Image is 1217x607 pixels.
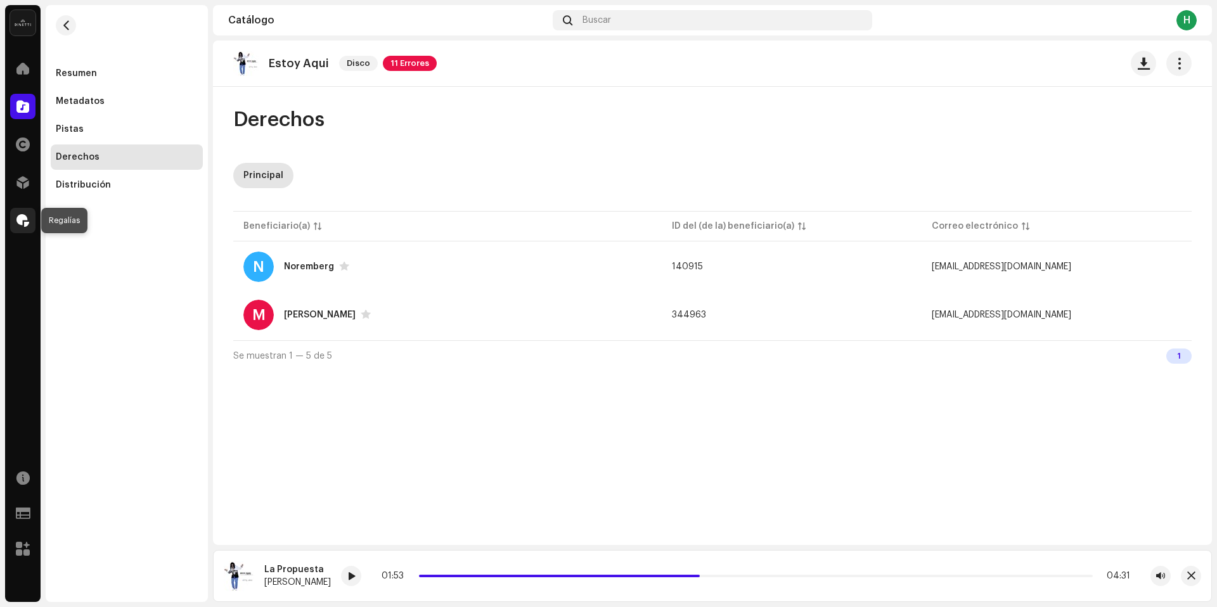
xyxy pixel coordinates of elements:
[10,10,35,35] img: 02a7c2d3-3c89-4098-b12f-2ff2945c95ee
[243,163,283,188] div: Principal
[56,68,97,79] div: Resumen
[51,144,203,170] re-m-nav-item: Derechos
[672,262,703,271] span: 140915
[583,15,611,25] span: Buscar
[284,310,356,319] div: Mayito Rivera
[932,310,1071,319] span: mayitoelvanvan@gmail.com
[243,252,274,282] div: N
[672,220,794,233] div: ID del (de la) beneficiario(a)
[233,352,332,361] span: Se muestran 1 — 5 de 5
[672,310,706,319] span: 344963
[1166,348,1192,364] div: 1
[51,61,203,86] re-m-nav-item: Resumen
[51,117,203,142] re-m-nav-item: Pistas
[56,96,105,106] div: Metadatos
[228,15,548,25] div: Catálogo
[56,152,100,162] div: Derechos
[284,262,334,271] div: Noremberg
[56,124,84,134] div: Pistas
[383,56,437,71] span: 11 Errores
[339,56,378,71] span: Disco
[269,57,329,70] p: Estoy Aqui
[56,180,111,190] div: Distribución
[264,565,331,575] div: La Propuesta
[932,220,1018,233] div: Correo electrónico
[243,220,310,233] div: Beneficiario(a)
[233,107,325,132] span: Derechos
[51,172,203,198] re-m-nav-item: Distribución
[1098,571,1130,581] div: 04:31
[264,577,331,587] div: [PERSON_NAME]
[243,300,274,330] div: M
[382,571,414,581] div: 01:53
[233,51,259,76] img: ffb937fb-c5fa-4a10-85ab-9b891683e532
[51,89,203,114] re-m-nav-item: Metadatos
[1176,10,1197,30] div: H
[224,561,254,591] img: ffb937fb-c5fa-4a10-85ab-9b891683e532
[932,262,1071,271] span: noremberg@disetti.com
